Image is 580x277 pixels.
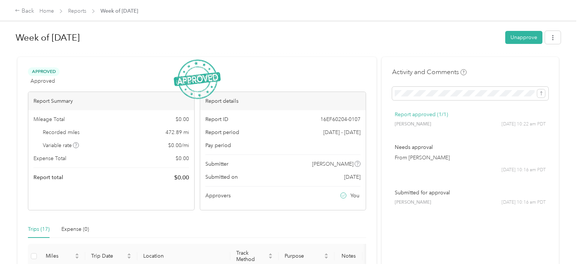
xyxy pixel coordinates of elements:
[33,115,65,123] span: Mileage Total
[205,160,228,168] span: Submitter
[127,255,131,260] span: caret-down
[40,244,85,269] th: Miles
[324,252,329,257] span: caret-up
[538,235,580,277] iframe: Everlance-gr Chat Button Frame
[28,92,194,110] div: Report Summary
[85,244,137,269] th: Trip Date
[33,173,63,181] span: Report total
[395,189,546,197] p: Submitted for approval
[324,255,329,260] span: caret-down
[68,8,86,14] a: Reports
[312,160,353,168] span: [PERSON_NAME]
[362,244,390,269] th: Tags
[176,155,189,162] span: $ 0.00
[100,7,138,15] span: Week of [DATE]
[320,115,361,123] span: 16EF60204-0107
[168,141,189,149] span: $ 0.00 / mi
[505,31,542,44] button: Unapprove
[230,244,279,269] th: Track Method
[395,111,546,118] p: Report approved (1/1)
[350,192,359,200] span: You
[205,192,231,200] span: Approvers
[28,225,49,233] div: Trips (17)
[200,92,366,110] div: Report details
[205,128,239,136] span: Report period
[502,121,546,128] span: [DATE] 10:22 am PDT
[75,252,79,257] span: caret-up
[205,173,238,181] span: Submitted on
[127,252,131,257] span: caret-up
[39,8,54,14] a: Home
[502,199,546,206] span: [DATE] 10:16 am PDT
[166,128,189,136] span: 472.89 mi
[395,199,431,206] span: [PERSON_NAME]
[28,67,60,76] span: Approved
[205,141,231,149] span: Pay period
[395,121,431,128] span: [PERSON_NAME]
[91,253,125,259] span: Trip Date
[392,67,467,77] h4: Activity and Comments
[16,29,500,47] h1: Week of September 22 2025
[46,253,73,259] span: Miles
[176,115,189,123] span: $ 0.00
[395,143,546,151] p: Needs approval
[174,60,221,99] img: ApprovedStamp
[61,225,89,233] div: Expense (0)
[323,128,361,136] span: [DATE] - [DATE]
[137,244,230,269] th: Location
[344,173,361,181] span: [DATE]
[15,7,34,16] div: Back
[205,115,228,123] span: Report ID
[33,155,66,162] span: Expense Total
[395,154,546,162] p: From [PERSON_NAME]
[334,244,362,269] th: Notes
[285,253,323,259] span: Purpose
[75,255,79,260] span: caret-down
[174,173,189,182] span: $ 0.00
[268,255,273,260] span: caret-down
[236,250,267,262] span: Track Method
[43,141,79,149] span: Variable rate
[279,244,334,269] th: Purpose
[43,128,80,136] span: Recorded miles
[268,252,273,257] span: caret-up
[502,167,546,173] span: [DATE] 10:16 am PDT
[31,77,55,85] span: Approved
